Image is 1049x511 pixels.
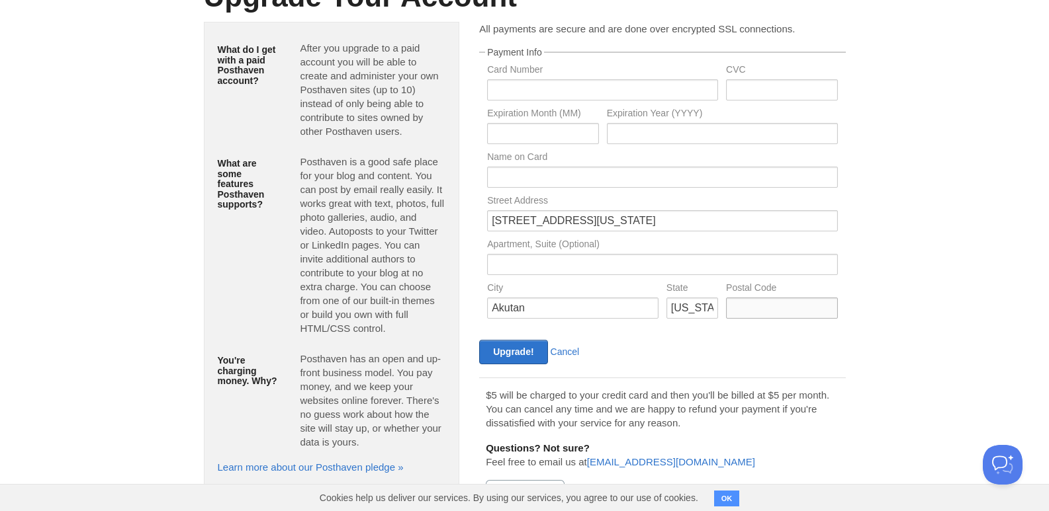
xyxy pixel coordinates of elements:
label: Apartment, Suite (Optional) [487,239,837,252]
b: Questions? Not sure? [486,442,590,453]
p: All payments are secure and are done over encrypted SSL connections. [479,22,845,36]
h5: What are some features Posthaven supports? [218,159,281,210]
label: State [666,283,718,295]
p: After you upgrade to a paid account you will be able to create and administer your own Posthaven ... [300,41,445,138]
label: Card Number [487,65,718,77]
legend: Payment Info [485,48,544,57]
label: Expiration Month (MM) [487,108,598,121]
iframe: Help Scout Beacon - Open [983,445,1023,485]
label: Expiration Year (YYYY) [607,108,838,121]
label: City [487,283,659,295]
label: Street Address [487,196,837,208]
p: $5 will be charged to your credit card and then you'll be billed at $5 per month. You can cancel ... [486,388,839,430]
label: CVC [726,65,837,77]
h5: What do I get with a paid Posthaven account? [218,45,281,86]
button: OK [714,491,740,506]
label: Name on Card [487,152,837,165]
p: Posthaven has an open and up-front business model. You pay money, and we keep your websites onlin... [300,352,445,449]
h5: You're charging money. Why? [218,356,281,386]
p: Posthaven is a good safe place for your blog and content. You can post by email really easily. It... [300,155,445,335]
input: Upgrade! [479,340,547,364]
a: Cancel [551,346,580,357]
p: Feel free to email us at [486,441,839,469]
a: Learn more about our Posthaven pledge » [218,461,404,473]
a: [EMAIL_ADDRESS][DOMAIN_NAME] [587,456,755,467]
label: Postal Code [726,283,837,295]
span: Cookies help us deliver our services. By using our services, you agree to our use of cookies. [306,485,711,511]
